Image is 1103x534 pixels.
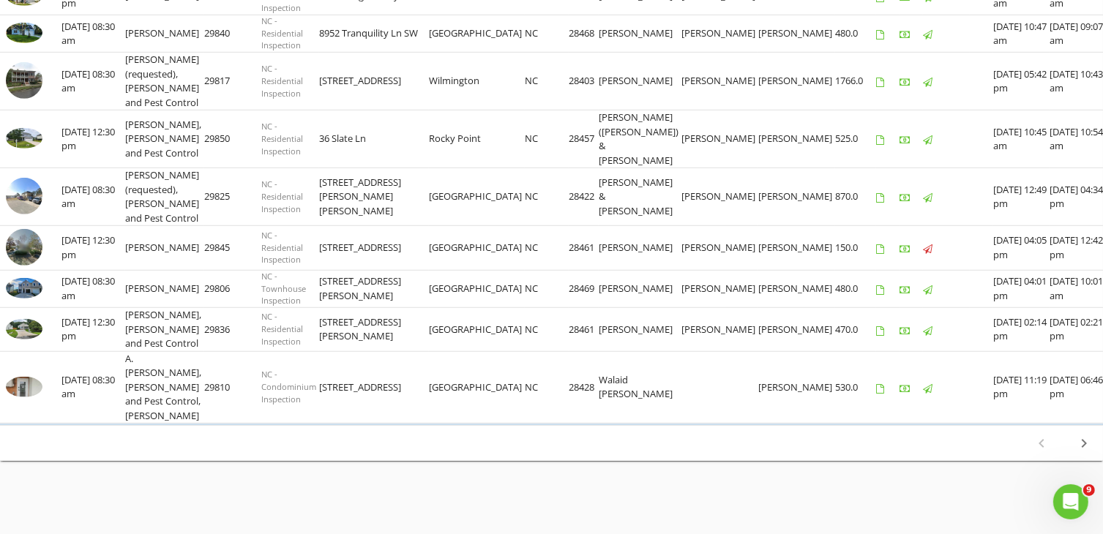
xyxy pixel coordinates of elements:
td: NC [525,308,569,352]
td: [PERSON_NAME] & [PERSON_NAME] [599,168,681,226]
td: [DATE] 04:05 pm [993,226,1050,271]
td: [STREET_ADDRESS] [319,351,429,424]
td: [STREET_ADDRESS][PERSON_NAME][PERSON_NAME] [319,168,429,226]
td: 36 Slate Ln [319,110,429,168]
td: [DATE] 02:14 pm [993,308,1050,352]
td: 28461 [569,226,599,271]
td: Walaid [PERSON_NAME] [599,351,681,424]
img: streetview [6,178,42,214]
td: [PERSON_NAME] [681,110,758,168]
td: [PERSON_NAME] [599,226,681,271]
td: [PERSON_NAME] [125,226,204,271]
td: 28428 [569,351,599,424]
td: [PERSON_NAME] [681,226,758,271]
td: [PERSON_NAME] [758,270,835,307]
td: 470.0 [835,308,876,352]
img: 9256656%2Fcover_photos%2FgwHrXxgLep8nhceMdd3g%2Fsmall.jpg [6,23,42,43]
td: [PERSON_NAME] [681,308,758,352]
span: NC - Residential Inspection [261,63,303,99]
span: NC - Residential Inspection [261,121,303,157]
td: A. [PERSON_NAME], [PERSON_NAME] and Pest Control, [PERSON_NAME] [125,351,204,424]
td: [STREET_ADDRESS][PERSON_NAME] [319,308,429,352]
td: [DATE] 12:30 pm [61,110,125,168]
span: NC - Residential Inspection [261,178,303,214]
td: [PERSON_NAME] (requested), [PERSON_NAME] and Pest Control [125,168,204,226]
td: 480.0 [835,270,876,307]
td: [DATE] 11:19 pm [993,351,1050,424]
td: 29836 [204,308,261,352]
td: [PERSON_NAME] [681,168,758,226]
span: 9 [1083,484,1095,496]
td: [PERSON_NAME] [758,110,835,168]
td: [GEOGRAPHIC_DATA] [429,270,525,307]
td: 29810 [204,351,261,424]
td: [PERSON_NAME] [599,53,681,110]
td: [GEOGRAPHIC_DATA] [429,351,525,424]
img: 9265492%2Fcover_photos%2FpeTyJaztId4vkRojEt9Z%2Fsmall.jpg [6,128,42,148]
td: [PERSON_NAME], [PERSON_NAME] and Pest Control [125,110,204,168]
td: [PERSON_NAME], [PERSON_NAME] and Pest Control [125,308,204,352]
td: [PERSON_NAME] [758,226,835,271]
td: 28422 [569,168,599,226]
td: [DATE] 12:30 pm [61,226,125,271]
td: [PERSON_NAME] [599,270,681,307]
td: 29840 [204,15,261,52]
td: [PERSON_NAME] [758,351,835,424]
button: Next page [1071,430,1097,456]
td: [PERSON_NAME] [758,15,835,52]
td: Wilmington [429,53,525,110]
td: [PERSON_NAME] [681,270,758,307]
td: [PERSON_NAME] (requested), [PERSON_NAME] and Pest Control [125,53,204,110]
td: [GEOGRAPHIC_DATA] [429,308,525,352]
img: 9207241%2Fcover_photos%2F2Rvy5y7iIxb2ZeQNJxbi%2Fsmall.9207241-1755002436012 [6,377,42,397]
td: [PERSON_NAME] [758,53,835,110]
td: [DATE] 10:47 am [993,15,1050,52]
td: [DATE] 10:45 am [993,110,1050,168]
td: NC [525,15,569,52]
span: NC - Condominium Inspection [261,369,316,405]
td: NC [525,110,569,168]
td: [PERSON_NAME] [681,15,758,52]
td: [GEOGRAPHIC_DATA] [429,226,525,271]
td: 29817 [204,53,261,110]
td: NC [525,168,569,226]
td: [DATE] 08:30 am [61,53,125,110]
td: [PERSON_NAME] [125,270,204,307]
td: [STREET_ADDRESS][PERSON_NAME] [319,270,429,307]
td: 150.0 [835,226,876,271]
td: NC [525,270,569,307]
td: [STREET_ADDRESS] [319,53,429,110]
td: NC [525,53,569,110]
td: 1766.0 [835,53,876,110]
img: streetview [6,62,42,99]
td: [PERSON_NAME] [681,53,758,110]
td: 28461 [569,308,599,352]
td: [DATE] 08:30 am [61,15,125,52]
td: [PERSON_NAME] [599,15,681,52]
td: [GEOGRAPHIC_DATA] [429,15,525,52]
td: [PERSON_NAME] [599,308,681,352]
td: [PERSON_NAME] ([PERSON_NAME]) & [PERSON_NAME] [599,110,681,168]
img: streetview [6,229,42,266]
td: [PERSON_NAME] [758,168,835,226]
td: [STREET_ADDRESS] [319,226,429,271]
span: NC - Residential Inspection [261,311,303,347]
td: [DATE] 12:30 pm [61,308,125,352]
td: [DATE] 04:01 pm [993,270,1050,307]
td: NC [525,351,569,424]
span: NC - Residential Inspection [261,15,303,51]
iframe: Intercom live chat [1053,484,1088,519]
td: [PERSON_NAME] [758,308,835,352]
img: 9202452%2Fcover_photos%2FSnbwY5B3ozILUHf297l9%2Fsmall.jpg [6,278,42,298]
td: NC [525,226,569,271]
td: 480.0 [835,15,876,52]
td: 530.0 [835,351,876,424]
td: [GEOGRAPHIC_DATA] [429,168,525,226]
td: [DATE] 08:30 am [61,168,125,226]
td: 28403 [569,53,599,110]
td: 8952 Tranquility Ln SW [319,15,429,52]
td: 29845 [204,226,261,271]
td: [DATE] 05:42 pm [993,53,1050,110]
td: 28468 [569,15,599,52]
span: NC - Residential Inspection [261,230,303,266]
